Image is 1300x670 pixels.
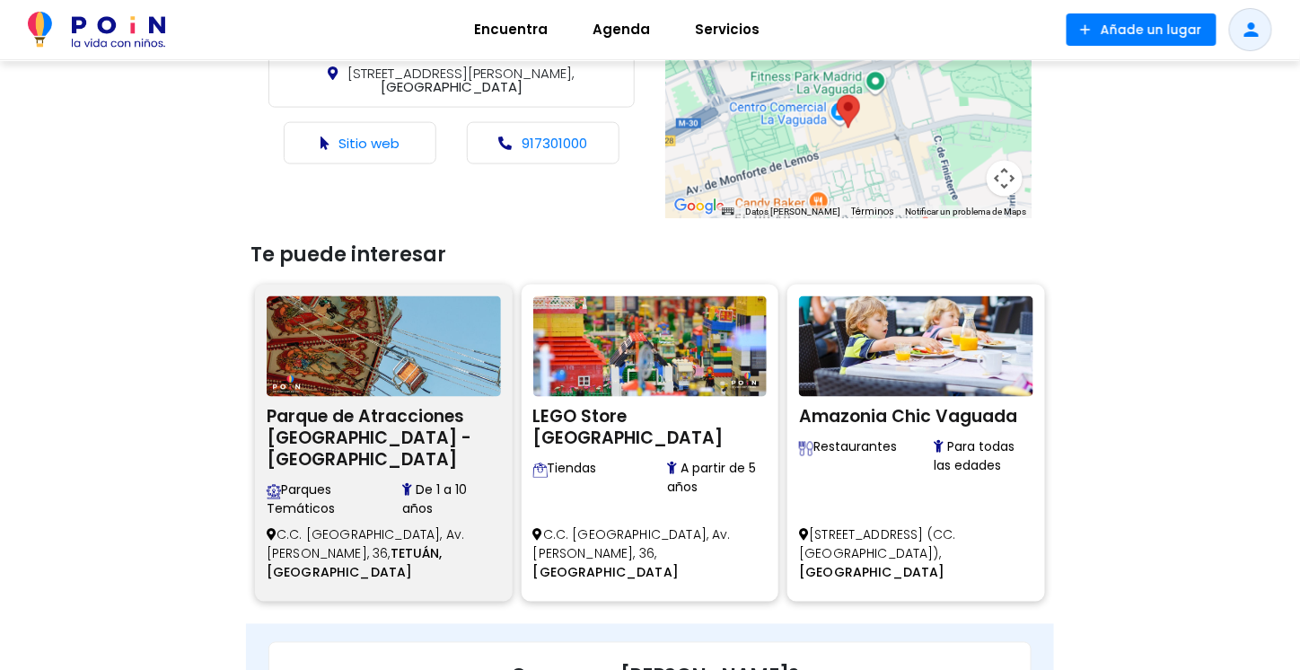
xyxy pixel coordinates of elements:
a: Encuentra [452,8,571,51]
a: Términos [851,205,894,218]
img: Encuentra tiendas con espacios y servicios pensados para familias con niños: cambiadores, áreas d... [533,463,548,478]
span: [STREET_ADDRESS][PERSON_NAME], [348,64,575,83]
span: [GEOGRAPHIC_DATA] [348,64,575,96]
a: Amazonia Chic Vaguada Amazonia Chic Vaguada Descubre restaurantes family-friendly con zonas infan... [799,296,1033,590]
button: Combinaciones de teclas [722,206,734,218]
a: Sitio web [338,134,400,153]
span: Encuentra [467,15,557,44]
img: Google [670,195,729,218]
a: Notificar un problema de Maps [905,207,1026,216]
a: Parque de Atracciones Sould Park - La Vaguada Parque de Atracciones [GEOGRAPHIC_DATA] - [GEOGRAPH... [267,296,501,590]
p: [STREET_ADDRESS] (CC. [GEOGRAPHIC_DATA]), [799,519,1033,590]
a: Servicios [673,8,783,51]
span: Para todas las edades [934,438,1033,476]
button: Añade un lugar [1067,13,1217,46]
p: C.C. [GEOGRAPHIC_DATA], Av. [PERSON_NAME], 36, [267,519,501,590]
a: Agenda [571,8,673,51]
button: Controles de visualización del mapa [987,161,1023,197]
h2: LEGO Store [GEOGRAPHIC_DATA] [533,401,768,450]
img: Vive la magia en parques temáticos adaptados para familias. Atracciones por edades, accesos cómod... [267,485,281,499]
button: Datos del mapa [745,206,840,218]
img: Descubre restaurantes family-friendly con zonas infantiles, tronas, menús para niños y espacios a... [799,442,813,456]
img: Amazonia Chic Vaguada [799,296,1033,397]
img: LEGO Store La Vaguada [533,296,768,397]
span: De 1 a 10 años [402,481,500,519]
span: TETUÁN, [GEOGRAPHIC_DATA] [267,545,443,582]
span: Restaurantes [799,438,934,476]
h2: Parque de Atracciones [GEOGRAPHIC_DATA] - [GEOGRAPHIC_DATA] [267,401,501,472]
a: 917301000 [523,134,588,153]
span: [GEOGRAPHIC_DATA] [533,564,680,582]
span: Tiendas [533,460,668,498]
a: Abre esta zona en Google Maps (se abre en una nueva ventana) [670,195,729,218]
span: Parques Temáticos [267,481,402,519]
span: Servicios [688,15,769,44]
img: POiN [28,12,165,48]
h3: Te puede interesar [250,243,1050,267]
span: [GEOGRAPHIC_DATA] [799,564,945,582]
h2: Amazonia Chic Vaguada [799,401,1033,428]
a: LEGO Store La Vaguada LEGO Store [GEOGRAPHIC_DATA] Encuentra tiendas con espacios y servicios pen... [533,296,768,590]
p: C.C. [GEOGRAPHIC_DATA], Av. [PERSON_NAME], 36, [533,519,768,590]
span: A partir de 5 años [668,460,768,498]
img: Parque de Atracciones Sould Park - La Vaguada [267,296,501,397]
span: Agenda [585,15,659,44]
